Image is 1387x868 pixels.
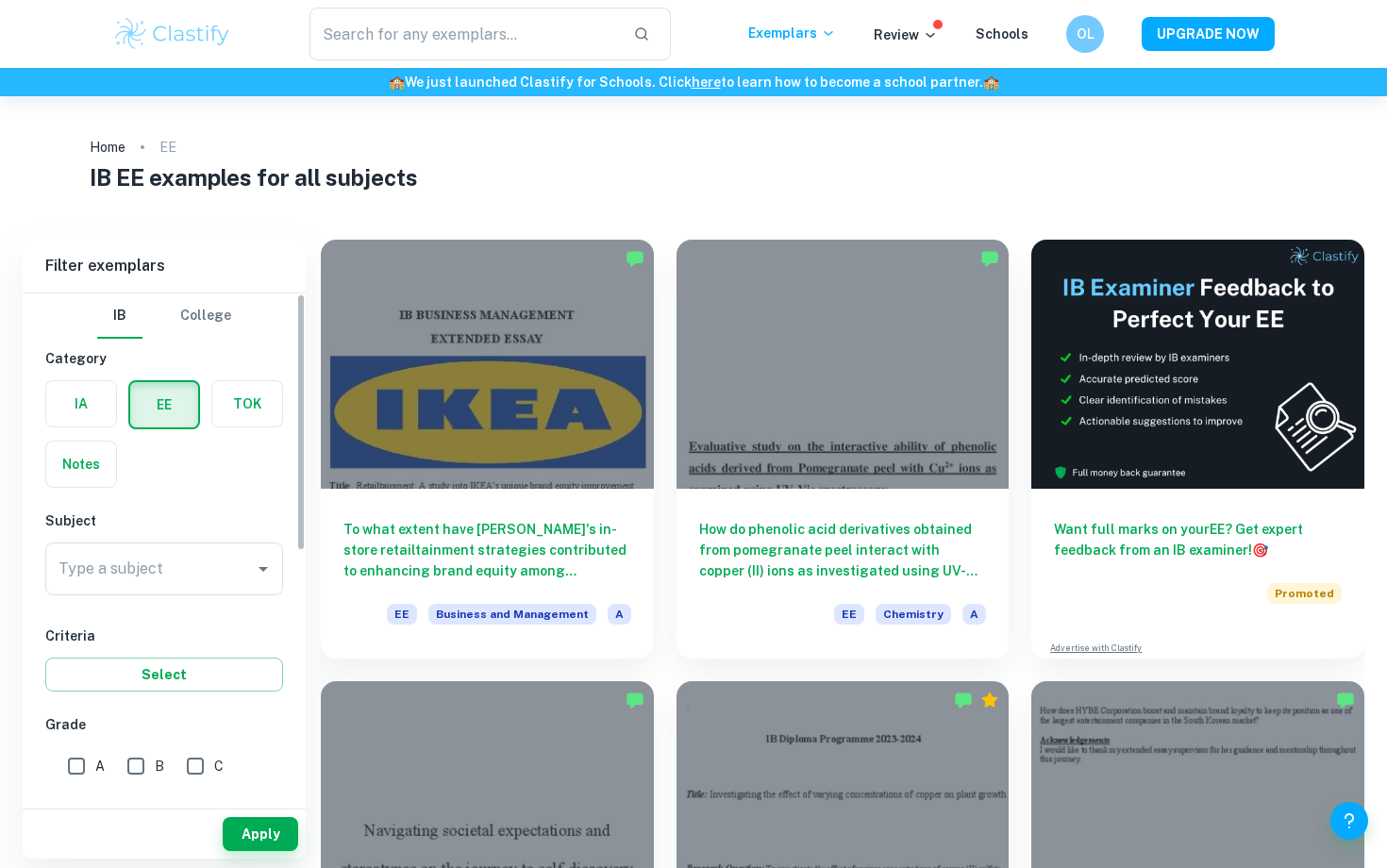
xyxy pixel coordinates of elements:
span: 🏫 [983,75,999,90]
img: Marked [1336,691,1355,709]
span: 🏫 [389,75,405,90]
a: Want full marks on yourEE? Get expert feedback from an IB examiner!PromotedAdvertise with Clastify [1031,240,1364,659]
button: IA [46,381,116,426]
h6: Want full marks on your EE ? Get expert feedback from an IB examiner! [1054,519,1342,560]
button: EE [130,382,198,427]
h6: Criteria [45,626,283,646]
a: Advertise with Clastify [1050,642,1142,655]
button: IB [97,293,142,339]
button: Notes [46,442,116,487]
span: Business and Management [428,604,596,625]
span: C [214,756,224,776]
a: To what extent have [PERSON_NAME]'s in-store retailtainment strategies contributed to enhancing b... [321,240,654,659]
button: OL [1066,15,1104,53]
p: EE [159,137,176,158]
p: Review [874,25,938,45]
h6: Filter exemplars [23,240,306,292]
div: Filter type choice [97,293,231,339]
button: TOK [212,381,282,426]
button: College [180,293,231,339]
h6: Category [45,348,283,369]
a: here [692,75,721,90]
img: Marked [626,691,644,709]
span: 🎯 [1252,542,1268,558]
div: Premium [980,691,999,709]
a: Home [90,134,125,160]
h6: Subject [45,510,283,531]
img: Marked [980,249,999,268]
span: B [155,756,164,776]
button: Apply [223,817,298,851]
span: A [95,756,105,776]
img: Thumbnail [1031,240,1364,489]
span: A [608,604,631,625]
img: Marked [954,691,973,709]
img: Clastify logo [112,15,232,53]
span: EE [387,604,417,625]
img: Marked [626,249,644,268]
input: Search for any exemplars... [309,8,618,60]
span: Promoted [1267,583,1342,604]
h6: How do phenolic acid derivatives obtained from pomegranate peel interact with copper (II) ions as... [699,519,987,581]
a: Schools [976,26,1028,42]
span: A [962,604,986,625]
button: Open [250,556,276,582]
button: Help and Feedback [1330,802,1368,840]
h6: To what extent have [PERSON_NAME]'s in-store retailtainment strategies contributed to enhancing b... [343,519,631,581]
p: Exemplars [748,23,836,43]
h6: Grade [45,714,283,735]
h6: We just launched Clastify for Schools. Click to learn how to become a school partner. [4,72,1383,92]
h1: IB EE examples for all subjects [90,160,1297,194]
span: EE [834,604,864,625]
button: UPGRADE NOW [1142,17,1275,51]
h6: OL [1075,24,1096,44]
button: Select [45,658,283,692]
span: Chemistry [876,604,951,625]
a: How do phenolic acid derivatives obtained from pomegranate peel interact with copper (II) ions as... [677,240,1010,659]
